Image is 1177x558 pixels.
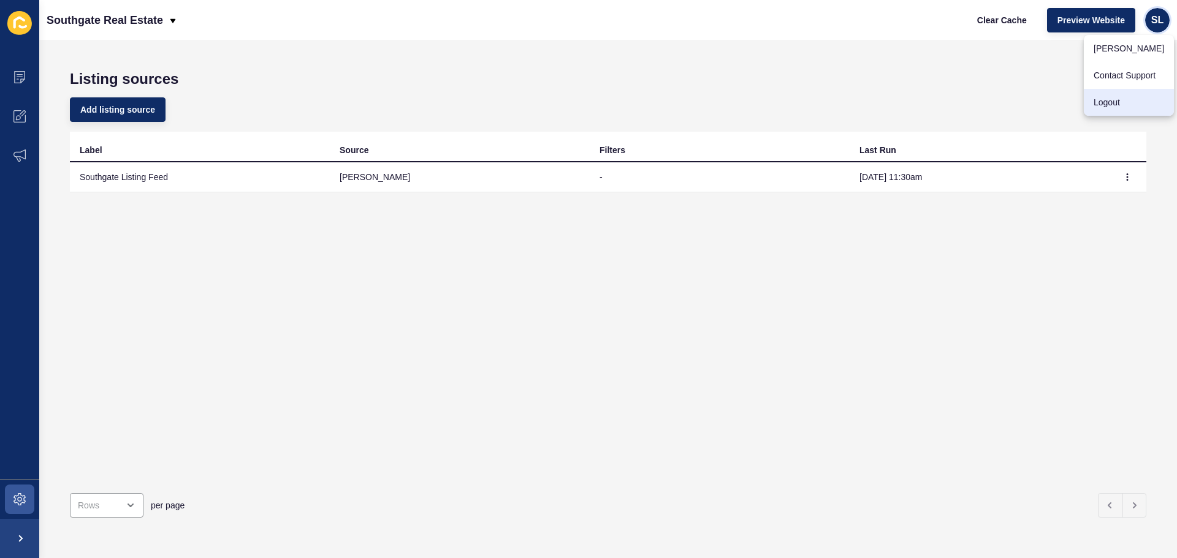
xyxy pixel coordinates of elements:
[1151,14,1164,26] span: SL
[47,5,163,36] p: Southgate Real Estate
[70,70,1146,88] h1: Listing sources
[330,162,590,192] td: [PERSON_NAME]
[590,162,850,192] td: -
[1084,62,1174,89] a: Contact Support
[151,499,185,511] span: per page
[977,14,1027,26] span: Clear Cache
[1084,35,1174,62] a: [PERSON_NAME]
[1047,8,1135,32] button: Preview Website
[70,162,330,192] td: Southgate Listing Feed
[70,97,166,122] button: Add listing source
[859,144,896,156] div: Last Run
[340,144,368,156] div: Source
[850,162,1110,192] td: [DATE] 11:30am
[600,144,625,156] div: Filters
[1057,14,1125,26] span: Preview Website
[1084,89,1174,116] a: Logout
[80,104,155,116] span: Add listing source
[967,8,1037,32] button: Clear Cache
[80,144,102,156] div: Label
[70,493,143,518] div: open menu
